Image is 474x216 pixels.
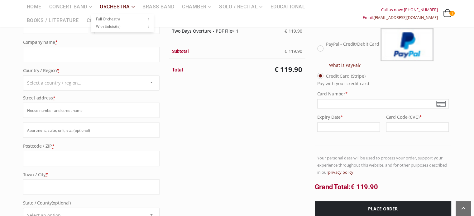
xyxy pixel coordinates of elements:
[23,142,160,150] label: Postcode / ZIP
[232,28,238,34] strong: × 1
[83,14,122,27] a: Composers
[285,48,287,54] span: €
[388,124,447,130] iframe: Secure CVC input frame
[351,183,378,191] bdi: 119.90
[275,65,279,74] span: €
[317,80,449,87] p: Pay with your credit card
[449,11,454,16] span: 1
[317,113,380,121] label: Expiry Date
[285,28,287,34] span: €
[317,90,449,98] label: Card Number
[23,75,160,91] span: Country / Region
[45,172,48,177] abbr: required
[53,95,55,101] abbr: required
[315,182,451,192] h3: Grand Total:
[319,101,447,107] iframe: Secure card number input frame
[23,103,160,118] input: House number and street name
[285,48,302,54] bdi: 119.90
[169,23,262,39] td: Two Days Overture - PDF File
[381,28,433,61] img: PayPal acceptance mark
[326,28,448,69] label: PayPal - Credit/Debit Card
[326,72,365,80] label: Credit Card (Stripe)
[351,183,355,191] span: €
[23,67,160,74] label: Country / Region
[57,67,60,73] abbr: required
[23,94,160,102] label: Street address
[27,80,81,86] span: Select a country / region…
[52,143,55,149] abbr: required
[52,200,71,206] span: (optional)
[172,48,259,55] h4: Subtotal
[23,199,160,207] label: State / County
[329,61,361,69] a: What is PayPal?
[363,14,438,21] div: Email:
[55,39,58,45] abbr: required
[319,124,378,130] iframe: Secure expiration date input frame
[374,15,438,20] a: [EMAIL_ADDRESS][DOMAIN_NAME]
[285,28,302,34] bdi: 119.90
[23,122,160,138] input: Apartment, suite, unit, etc. (optional)
[363,6,438,14] div: Call us now: [PHONE_NUMBER]
[172,67,259,73] h4: Total
[91,23,154,30] a: With Soloist(s)
[23,14,83,27] a: Books / Literature
[23,171,160,178] label: Town / City
[91,15,154,23] a: Full Orchestra
[386,113,449,121] label: Card Code (CVC)
[328,169,353,175] a: privacy policy
[275,65,302,74] bdi: 119.90
[315,154,451,176] p: Your personal data will be used to process your order, support your experience throughout this we...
